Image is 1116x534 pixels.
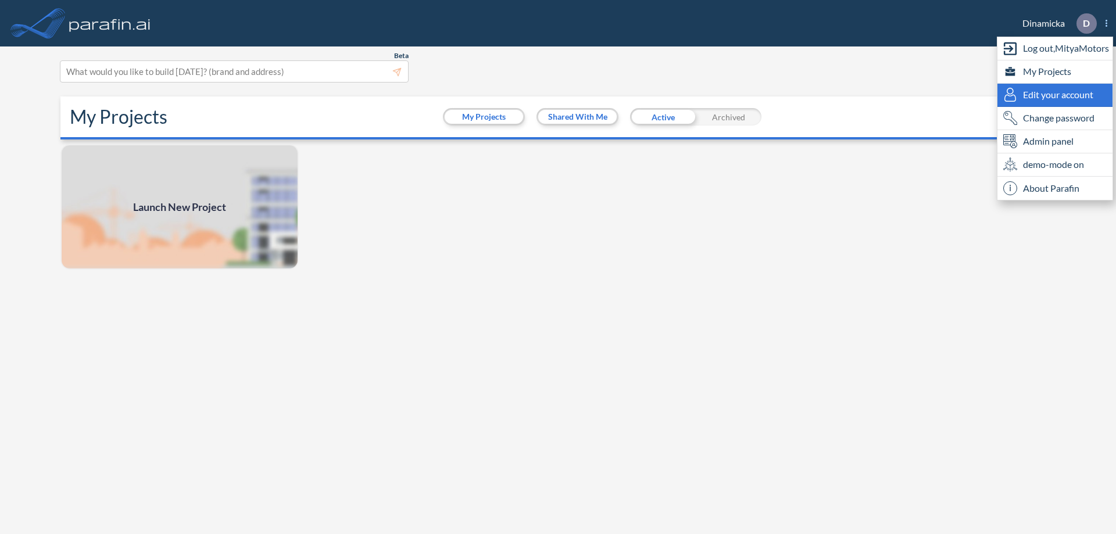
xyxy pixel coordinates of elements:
[1023,64,1071,78] span: My Projects
[630,108,696,126] div: Active
[1003,181,1017,195] span: i
[133,199,226,215] span: Launch New Project
[696,108,761,126] div: Archived
[997,60,1113,84] div: My Projects
[60,144,299,270] a: Launch New Project
[70,106,167,128] h2: My Projects
[445,110,523,124] button: My Projects
[997,37,1113,60] div: Log out
[538,110,617,124] button: Shared With Me
[1023,111,1094,125] span: Change password
[1023,181,1079,195] span: About Parafin
[1005,13,1107,34] div: Dinamicka
[997,107,1113,130] div: Change password
[394,51,409,60] span: Beta
[997,130,1113,153] div: Admin panel
[997,177,1113,200] div: About Parafin
[1083,18,1090,28] p: D
[1023,88,1093,102] span: Edit your account
[1023,134,1074,148] span: Admin panel
[997,84,1113,107] div: Edit user
[1023,41,1109,55] span: Log out, MityaMotors
[997,153,1113,177] div: demo-mode on
[60,144,299,270] img: add
[1023,157,1084,171] span: demo-mode on
[67,12,153,35] img: logo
